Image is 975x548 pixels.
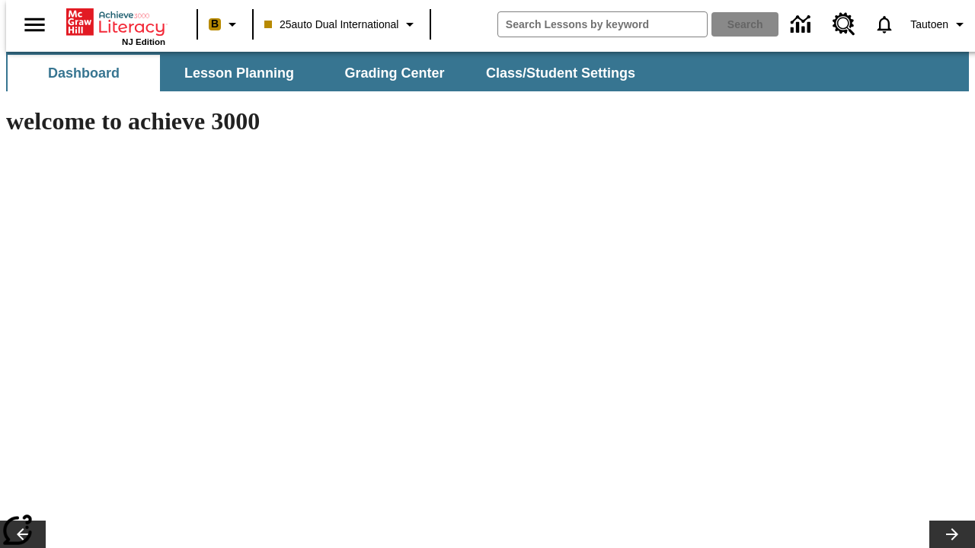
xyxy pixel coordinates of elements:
[163,55,315,91] button: Lesson Planning
[474,55,647,91] button: Class/Student Settings
[904,11,975,38] button: Profile/Settings
[8,55,160,91] button: Dashboard
[203,11,248,38] button: Boost Class color is peach. Change class color
[929,521,975,548] button: Lesson carousel, Next
[782,4,823,46] a: Data Center
[211,14,219,33] span: B
[122,37,165,46] span: NJ Edition
[344,65,444,82] span: Grading Center
[865,5,904,44] a: Notifications
[486,65,635,82] span: Class/Student Settings
[258,11,425,38] button: Class: 25auto Dual International, Select your class
[66,5,165,46] div: Home
[66,7,165,37] a: Home
[6,55,649,91] div: SubNavbar
[498,12,707,37] input: search field
[48,65,120,82] span: Dashboard
[6,52,969,91] div: SubNavbar
[184,65,294,82] span: Lesson Planning
[318,55,471,91] button: Grading Center
[12,2,57,47] button: Open side menu
[823,4,865,45] a: Resource Center, Will open in new tab
[910,17,948,33] span: Tautoen
[6,107,664,135] h1: welcome to achieve 3000
[264,17,398,33] span: 25auto Dual International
